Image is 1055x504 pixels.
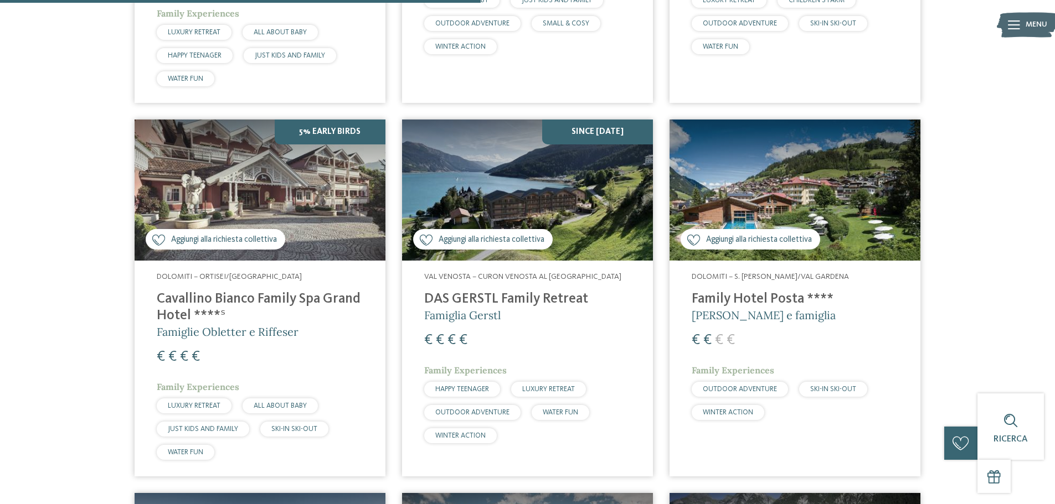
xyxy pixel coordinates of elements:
[168,425,238,433] span: JUST KIDS AND FAMILY
[692,273,849,280] span: Dolomiti – S. [PERSON_NAME]/Val Gardena
[670,119,920,476] a: Cercate un hotel per famiglie? Qui troverete solo i migliori! Aggiungi alla richiesta collettiva ...
[171,234,277,246] span: Aggiungi alla richiesta collettiva
[271,425,317,433] span: SKI-IN SKI-OUT
[715,333,723,347] span: €
[703,333,712,347] span: €
[168,350,177,364] span: €
[706,234,812,246] span: Aggiungi alla richiesta collettiva
[727,333,735,347] span: €
[254,402,307,409] span: ALL ABOUT BABY
[168,29,220,36] span: LUXURY RETREAT
[402,119,653,261] img: Cercate un hotel per famiglie? Qui troverete solo i migliori!
[436,333,444,347] span: €
[435,20,510,27] span: OUTDOOR ADVENTURE
[703,409,753,416] span: WINTER ACTION
[439,234,544,246] span: Aggiungi alla richiesta collettiva
[255,52,325,59] span: JUST KIDS AND FAMILY
[424,291,631,308] h4: DAS GERSTL Family Retreat
[543,20,589,27] span: SMALL & COSY
[424,365,507,376] span: Family Experiences
[435,386,489,393] span: HAPPY TEENAGER
[135,119,385,261] img: Family Spa Grand Hotel Cavallino Bianco ****ˢ
[135,119,385,476] a: Cercate un hotel per famiglie? Qui troverete solo i migliori! Aggiungi alla richiesta collettiva ...
[543,409,578,416] span: WATER FUN
[692,308,836,322] span: [PERSON_NAME] e famiglia
[435,43,486,50] span: WINTER ACTION
[810,20,856,27] span: SKI-IN SKI-OUT
[157,381,239,392] span: Family Experiences
[157,291,363,324] h4: Cavallino Bianco Family Spa Grand Hotel ****ˢ
[424,308,501,322] span: Famiglia Gerstl
[168,75,203,82] span: WATER FUN
[447,333,456,347] span: €
[157,8,239,19] span: Family Experiences
[254,29,307,36] span: ALL ABOUT BABY
[180,350,188,364] span: €
[402,119,653,476] a: Cercate un hotel per famiglie? Qui troverete solo i migliori! Aggiungi alla richiesta collettiva ...
[157,273,302,280] span: Dolomiti – Ortisei/[GEOGRAPHIC_DATA]
[168,449,203,456] span: WATER FUN
[157,325,299,339] span: Famiglie Obletter e Riffeser
[703,20,777,27] span: OUTDOOR ADVENTURE
[703,43,738,50] span: WATER FUN
[692,333,700,347] span: €
[168,402,220,409] span: LUXURY RETREAT
[692,365,774,376] span: Family Experiences
[157,350,165,364] span: €
[522,386,575,393] span: LUXURY RETREAT
[692,291,898,308] h4: Family Hotel Posta ****
[670,119,920,261] img: Cercate un hotel per famiglie? Qui troverete solo i migliori!
[424,333,433,347] span: €
[810,386,856,393] span: SKI-IN SKI-OUT
[168,52,222,59] span: HAPPY TEENAGER
[192,350,200,364] span: €
[424,273,621,280] span: Val Venosta – Curon Venosta al [GEOGRAPHIC_DATA]
[703,386,777,393] span: OUTDOOR ADVENTURE
[994,435,1028,444] span: Ricerca
[459,333,467,347] span: €
[435,409,510,416] span: OUTDOOR ADVENTURE
[435,432,486,439] span: WINTER ACTION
